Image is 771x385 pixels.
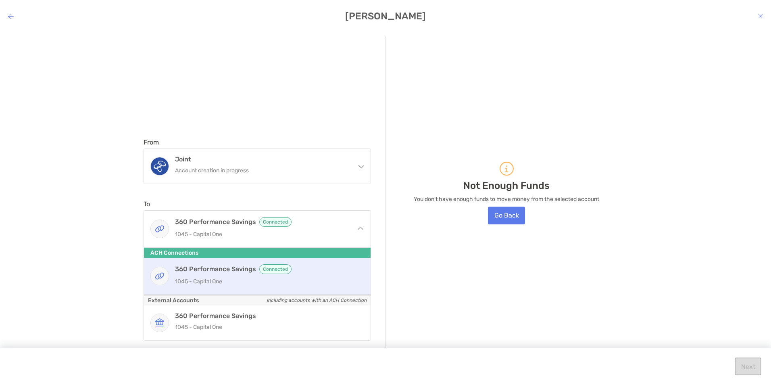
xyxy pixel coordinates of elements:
label: To [144,200,150,208]
h4: Joint [175,155,349,163]
button: Go Back [488,207,525,224]
p: External Accounts [144,295,371,305]
p: 1045 - Capital One [175,322,357,332]
img: 360 Performance Savings [151,267,169,285]
img: 360 Performance Savings [151,220,169,238]
label: From [144,138,159,146]
i: Including accounts with an ACH Connection [267,295,367,305]
p: 1045 - Capital One [175,229,349,239]
p: 1045 - Capital One [175,276,357,287]
h4: 360 Performance Savings [175,217,349,227]
p: You don't have enough funds to move money from the selected account [414,196,599,203]
span: Connected [259,217,292,227]
h4: 360 Performance Savings [175,312,357,320]
h4: 360 Performance Savings [175,264,357,274]
img: 360 Performance Savings [151,314,169,332]
img: Joint [151,157,169,175]
p: Account creation in progress [175,165,349,176]
p: Not Enough Funds [463,180,550,192]
span: Connected [259,264,292,274]
p: ACH Connections [144,248,371,258]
